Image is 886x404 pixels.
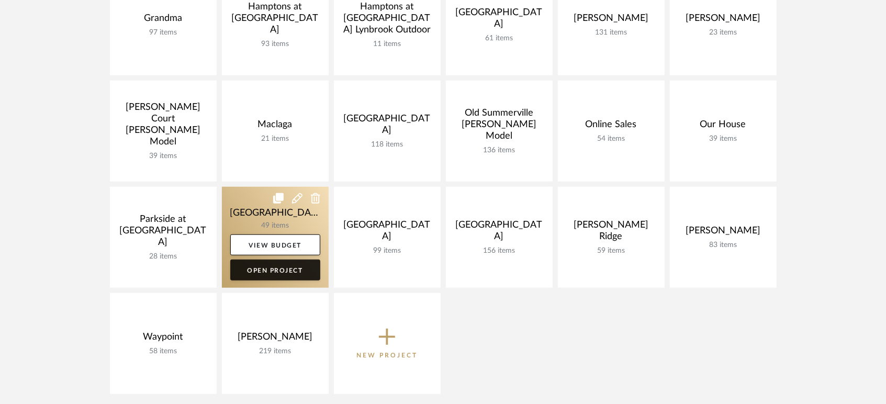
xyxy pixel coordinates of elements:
[454,219,544,246] div: [GEOGRAPHIC_DATA]
[230,119,320,134] div: Maclaga
[678,13,768,28] div: [PERSON_NAME]
[342,113,432,140] div: [GEOGRAPHIC_DATA]
[334,293,441,394] button: New Project
[342,1,432,40] div: Hamptons at [GEOGRAPHIC_DATA] Lynbrook Outdoor
[678,134,768,143] div: 39 items
[678,119,768,134] div: Our House
[230,40,320,49] div: 93 items
[118,252,208,261] div: 28 items
[566,28,656,37] div: 131 items
[678,225,768,241] div: [PERSON_NAME]
[230,1,320,40] div: Hamptons at [GEOGRAPHIC_DATA]
[566,134,656,143] div: 54 items
[454,107,544,146] div: Old Summerville [PERSON_NAME] Model
[566,219,656,246] div: [PERSON_NAME] Ridge
[566,246,656,255] div: 59 items
[118,152,208,161] div: 39 items
[454,34,544,43] div: 61 items
[454,246,544,255] div: 156 items
[342,140,432,149] div: 118 items
[678,241,768,250] div: 83 items
[118,214,208,252] div: Parkside at [GEOGRAPHIC_DATA]
[342,246,432,255] div: 99 items
[230,134,320,143] div: 21 items
[678,28,768,37] div: 23 items
[230,331,320,347] div: [PERSON_NAME]
[118,102,208,152] div: [PERSON_NAME] Court [PERSON_NAME] Model
[342,40,432,49] div: 11 items
[118,28,208,37] div: 97 items
[230,347,320,356] div: 219 items
[566,119,656,134] div: Online Sales
[118,347,208,356] div: 58 items
[356,350,418,361] p: New Project
[118,331,208,347] div: Waypoint
[230,234,320,255] a: View Budget
[566,13,656,28] div: [PERSON_NAME]
[454,7,544,34] div: [GEOGRAPHIC_DATA]
[118,13,208,28] div: Grandma
[230,260,320,280] a: Open Project
[454,146,544,155] div: 136 items
[342,219,432,246] div: [GEOGRAPHIC_DATA]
